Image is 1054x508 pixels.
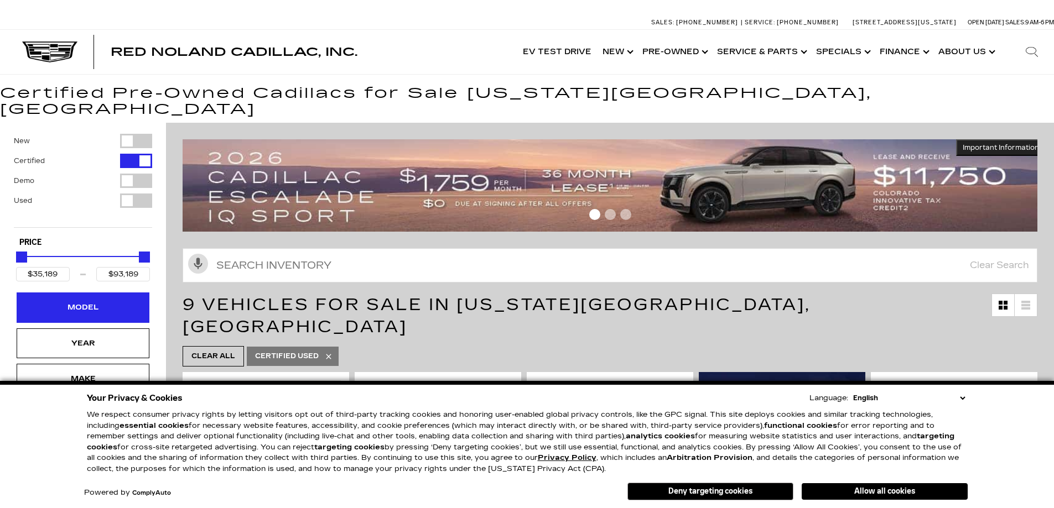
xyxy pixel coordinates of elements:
input: Maximum [96,267,150,281]
strong: functional cookies [764,421,837,430]
span: Go to slide 1 [589,209,600,220]
span: Sales: [1005,19,1025,26]
div: MakeMake [17,364,149,394]
div: Language: [809,395,848,402]
strong: essential cookies [120,421,189,430]
a: New [597,30,637,74]
strong: targeting cookies [314,443,385,452]
span: Sales: [651,19,674,26]
strong: Arbitration Provision [667,453,752,462]
a: Sales: [PHONE_NUMBER] [651,19,741,25]
p: We respect consumer privacy rights by letting visitors opt out of third-party tracking cookies an... [87,410,968,474]
input: Minimum [16,267,70,281]
span: Clear All [191,349,235,363]
img: Cadillac Dark Logo with Cadillac White Text [22,41,77,62]
a: [STREET_ADDRESS][US_STATE] [853,19,957,26]
span: Certified Used [255,349,319,363]
a: EV Test Drive [517,30,597,74]
span: Important Information [963,143,1039,152]
a: Privacy Policy [538,453,596,462]
a: Finance [874,30,933,74]
span: Red Noland Cadillac, Inc. [111,45,357,59]
div: Model [55,301,111,313]
div: Make [55,373,111,385]
a: Specials [811,30,874,74]
div: Price [16,248,150,281]
div: Minimum Price [16,252,27,263]
div: ModelModel [17,292,149,322]
select: Language Select [850,392,968,404]
strong: analytics cookies [626,432,695,441]
div: Maximum Price [139,252,150,263]
label: Demo [14,175,34,186]
svg: Click to toggle on voice search [188,254,208,274]
span: [PHONE_NUMBER] [777,19,839,26]
button: Allow all cookies [802,483,968,500]
span: Open [DATE] [968,19,1004,26]
a: Service & Parts [712,30,811,74]
label: Certified [14,155,45,166]
strong: targeting cookies [87,432,954,452]
span: [PHONE_NUMBER] [676,19,738,26]
span: 9 Vehicles for Sale in [US_STATE][GEOGRAPHIC_DATA], [GEOGRAPHIC_DATA] [183,295,811,337]
a: Pre-Owned [637,30,712,74]
span: Go to slide 3 [620,209,631,220]
div: YearYear [17,328,149,358]
label: New [14,135,30,146]
span: Your Privacy & Cookies [87,390,183,406]
a: Service: [PHONE_NUMBER] [741,19,842,25]
div: Filter by Vehicle Type [14,134,152,227]
button: Important Information [956,139,1046,156]
a: Red Noland Cadillac, Inc. [111,46,357,57]
label: Used [14,195,32,206]
h5: Price [19,238,147,248]
div: Powered by [84,489,171,496]
a: About Us [933,30,999,74]
input: Search Inventory [183,248,1037,282]
span: Service: [745,19,775,26]
span: 9 AM-6 PM [1025,19,1054,26]
span: Go to slide 2 [605,209,616,220]
div: Year [55,337,111,349]
button: Deny targeting cookies [627,483,793,500]
a: ComplyAuto [132,490,171,496]
img: 2509-September-FOM-Escalade-IQ-Lease9 [183,139,1046,232]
